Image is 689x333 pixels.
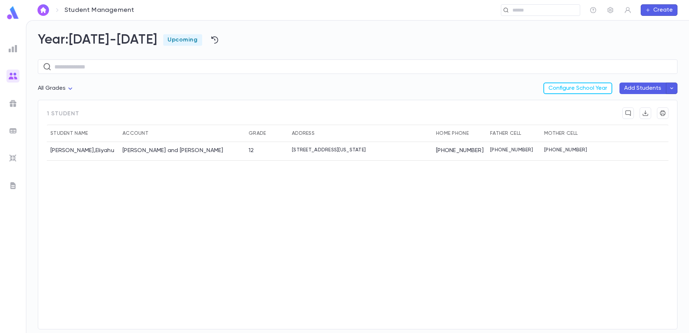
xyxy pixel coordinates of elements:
[292,125,315,142] div: Address
[9,181,17,190] img: letters_grey.7941b92b52307dd3b8a917253454ce1c.svg
[486,125,541,142] div: Father Cell
[9,72,17,80] img: students_gradient.3b4df2a2b995ef5086a14d9e1675a5ee.svg
[9,126,17,135] img: batches_grey.339ca447c9d9533ef1741baa751efc33.svg
[6,6,20,20] img: logo
[249,147,254,154] div: 12
[543,83,612,94] button: Configure School Year
[432,125,486,142] div: Home Phone
[490,147,533,153] p: [PHONE_NUMBER]
[544,125,578,142] div: Mother Cell
[9,154,17,163] img: imports_grey.530a8a0e642e233f2baf0ef88e8c9fcb.svg
[39,7,48,13] img: home_white.a664292cf8c1dea59945f0da9f25487c.svg
[38,85,66,91] span: All Grades
[641,4,677,16] button: Create
[436,125,469,142] div: Home Phone
[123,125,148,142] div: Account
[249,125,266,142] div: Grade
[544,147,587,153] p: [PHONE_NUMBER]
[119,125,245,142] div: Account
[490,125,521,142] div: Father Cell
[38,32,677,48] h2: Year: [DATE]-[DATE]
[38,81,75,96] div: All Grades
[292,147,366,153] p: [STREET_ADDRESS][US_STATE]
[47,125,119,142] div: Student Name
[288,125,432,142] div: Address
[9,44,17,53] img: reports_grey.c525e4749d1bce6a11f5fe2a8de1b229.svg
[65,6,134,14] p: Student Management
[245,125,288,142] div: Grade
[9,99,17,108] img: campaigns_grey.99e729a5f7ee94e3726e6486bddda8f1.svg
[541,125,595,142] div: Mother Cell
[47,142,119,161] div: [PERSON_NAME] , Eliyahu
[432,142,486,161] div: [PHONE_NUMBER]
[50,125,88,142] div: Student Name
[123,147,223,154] div: Katz, Zev and Chanie
[163,36,202,44] span: Upcoming
[619,83,666,94] button: Add Students
[47,107,79,125] span: 1 student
